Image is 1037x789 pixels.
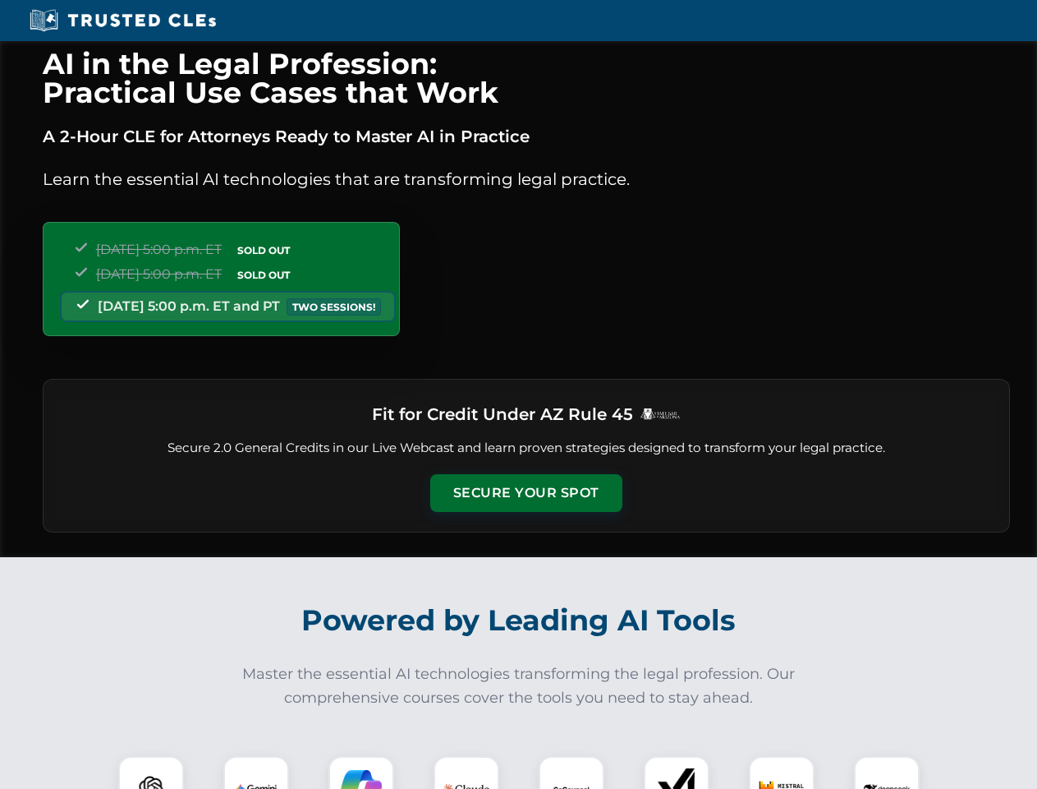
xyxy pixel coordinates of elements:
[63,439,989,458] p: Secure 2.0 General Credits in our Live Webcast and learn proven strategies designed to transform ...
[43,49,1010,107] h1: AI in the Legal Profession: Practical Use Cases that Work
[96,242,222,257] span: [DATE] 5:00 p.m. ET
[25,8,221,33] img: Trusted CLEs
[43,166,1010,192] p: Learn the essential AI technologies that are transforming legal practice.
[232,266,296,284] span: SOLD OUT
[372,399,633,429] h3: Fit for Credit Under AZ Rule 45
[640,408,681,420] img: Logo
[232,662,806,710] p: Master the essential AI technologies transforming the legal profession. Our comprehensive courses...
[430,474,622,512] button: Secure Your Spot
[96,266,222,282] span: [DATE] 5:00 p.m. ET
[232,242,296,259] span: SOLD OUT
[43,123,1010,150] p: A 2-Hour CLE for Attorneys Ready to Master AI in Practice
[64,592,974,649] h2: Powered by Leading AI Tools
